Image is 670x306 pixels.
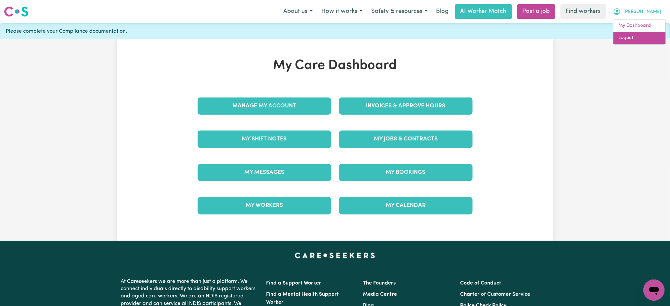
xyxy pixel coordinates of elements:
a: Careseekers home page [295,253,375,258]
a: AI Worker Match [455,4,512,19]
a: My Calendar [339,197,473,214]
a: My Jobs & Contracts [339,131,473,148]
div: My Account [613,19,666,45]
button: Safety & resources [367,5,432,19]
a: My Workers [198,197,331,214]
a: The Founders [363,281,396,286]
a: Manage My Account [198,97,331,115]
h1: My Care Dashboard [194,58,477,74]
span: [PERSON_NAME] [624,8,662,16]
a: Find a Mental Health Support Worker [266,292,339,305]
a: Careseekers logo [4,4,28,19]
a: My Dashboard [613,19,666,32]
a: Find workers [561,4,606,19]
button: About us [279,5,317,19]
a: Charter of Customer Service [460,292,530,297]
span: Please complete your Compliance documentation. [6,27,127,35]
a: My Bookings [339,164,473,181]
a: Invoices & Approve Hours [339,97,473,115]
button: How it works [317,5,367,19]
button: My Account [609,5,666,19]
a: Code of Conduct [460,281,501,286]
a: Blog [432,4,453,19]
a: Logout [613,32,666,44]
a: My Messages [198,164,331,181]
a: My Shift Notes [198,131,331,148]
a: Post a job [517,4,555,19]
iframe: Button to launch messaging window [644,280,665,301]
a: Find a Support Worker [266,281,322,286]
img: Careseekers logo [4,6,28,18]
a: Media Centre [363,292,397,297]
